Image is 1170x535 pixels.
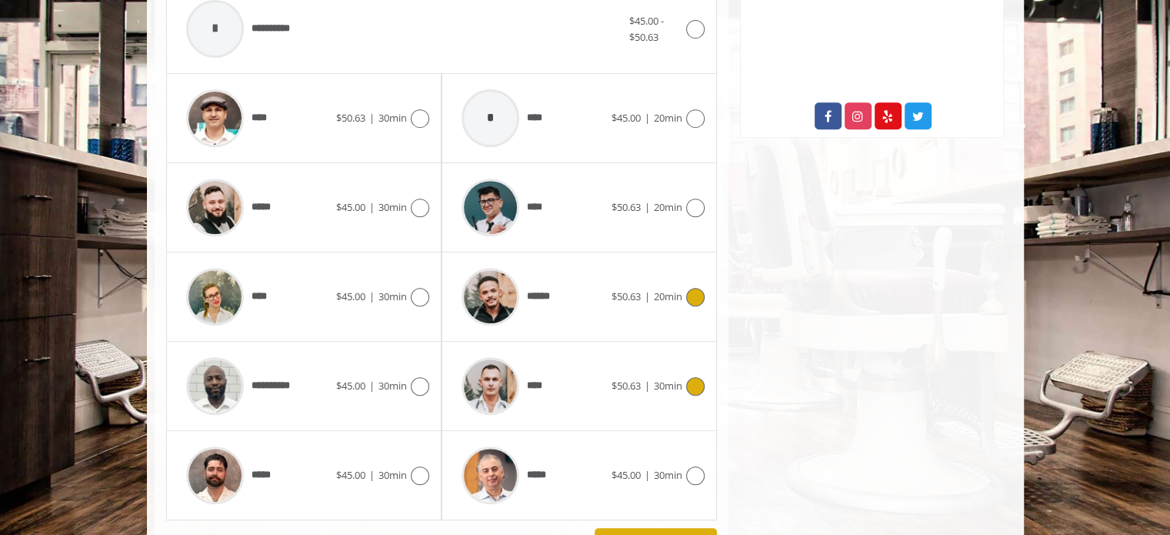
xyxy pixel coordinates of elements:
[654,379,682,393] span: 30min
[654,200,682,214] span: 20min
[612,111,641,125] span: $45.00
[336,111,365,125] span: $50.63
[369,379,375,393] span: |
[629,14,664,44] span: $45.00 - $50.63
[336,379,365,393] span: $45.00
[369,200,375,214] span: |
[369,468,375,482] span: |
[369,111,375,125] span: |
[645,200,650,214] span: |
[369,289,375,303] span: |
[378,289,407,303] span: 30min
[612,200,641,214] span: $50.63
[654,289,682,303] span: 20min
[378,200,407,214] span: 30min
[612,379,641,393] span: $50.63
[378,468,407,482] span: 30min
[645,379,650,393] span: |
[336,468,365,482] span: $45.00
[612,289,641,303] span: $50.63
[378,111,407,125] span: 30min
[654,468,682,482] span: 30min
[645,468,650,482] span: |
[645,111,650,125] span: |
[654,111,682,125] span: 20min
[378,379,407,393] span: 30min
[336,200,365,214] span: $45.00
[336,289,365,303] span: $45.00
[645,289,650,303] span: |
[612,468,641,482] span: $45.00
